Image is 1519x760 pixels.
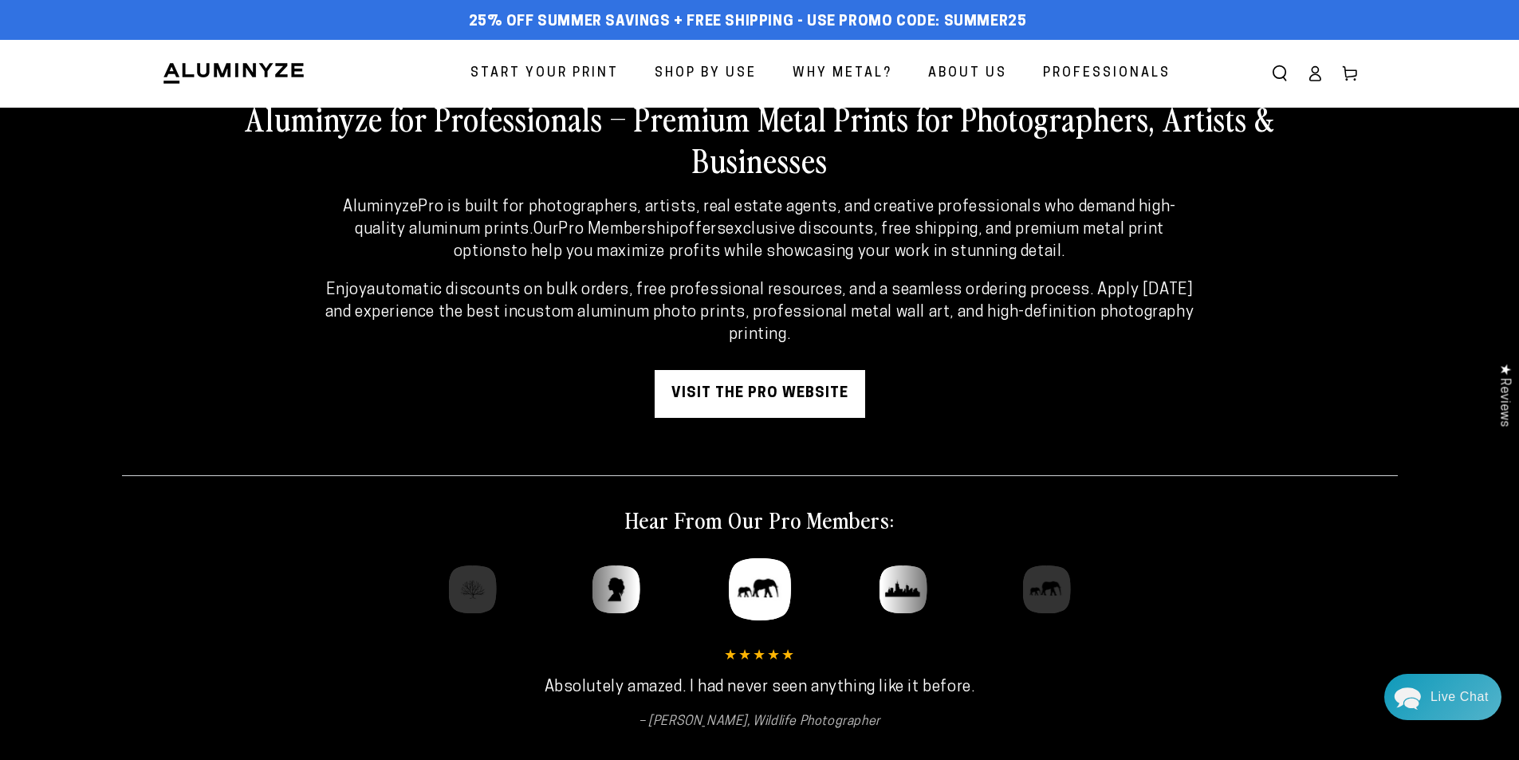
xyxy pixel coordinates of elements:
div: Contact Us Directly [1430,674,1489,720]
summary: Search our site [1262,56,1297,91]
a: Why Metal? [781,53,904,95]
span: Professionals [1043,62,1171,85]
p: Enjoy . Apply [DATE] and experience the best in [319,279,1200,346]
span: 25% off Summer Savings + Free Shipping - Use Promo Code: SUMMER25 [469,14,1027,31]
strong: custom aluminum photo prints, professional metal wall art, and high-definition photography printing. [517,305,1194,343]
a: Professionals [1031,53,1183,95]
cite: [PERSON_NAME], Wildlife Photographer [473,711,1047,734]
a: Start Your Print [458,53,631,95]
span: About Us [928,62,1007,85]
p: Our offers to help you maximize profits while showcasing your work in stunning detail. [319,196,1200,263]
div: Chat widget toggle [1384,674,1501,720]
strong: exclusive discounts, free shipping, and premium metal print options [454,222,1164,260]
a: visit the pro website [655,370,865,418]
h2: Aluminyze for Professionals – Premium Metal Prints for Photographers, Artists & Businesses [242,97,1278,180]
strong: automatic discounts on bulk orders, free professional resources, and a seamless ordering process [367,282,1090,298]
h2: Hear From Our Pro Members: [625,505,894,534]
a: About Us [916,53,1019,95]
strong: Pro Membership [558,222,679,238]
div: Click to open Judge.me floating reviews tab [1489,351,1519,439]
p: Absolutely amazed. I had never seen anything like it before. [473,676,1047,699]
a: Shop By Use [643,53,769,95]
span: Start Your Print [470,62,619,85]
span: Shop By Use [655,62,757,85]
span: Why Metal? [793,62,892,85]
strong: AluminyzePro is built for photographers, artists, real estate agents, and creative professionals ... [343,199,1176,238]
